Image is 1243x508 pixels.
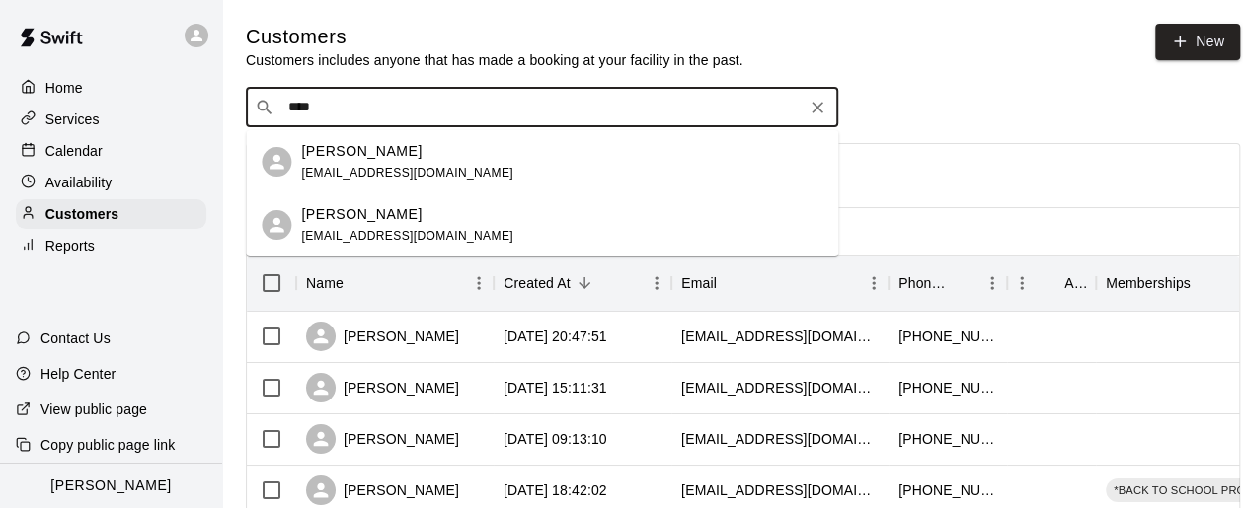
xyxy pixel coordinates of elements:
div: Name [306,255,344,311]
div: +15183127292 [898,378,997,398]
div: Name [296,255,494,311]
p: Availability [45,173,113,192]
p: Reports [45,236,95,255]
p: View public page [40,399,147,419]
p: Help Center [40,364,116,384]
button: Sort [571,269,598,297]
div: Email [671,255,889,311]
div: mariaorsino@gmail.com [681,378,879,398]
div: Age [1007,255,1096,311]
button: Menu [464,268,494,298]
p: [PERSON_NAME] [50,475,171,496]
button: Sort [950,269,977,297]
div: taniamartzolf@gmail.com [681,480,879,500]
div: 2025-09-04 18:42:02 [504,480,607,500]
div: John Mambretti [262,210,291,240]
div: tjforness@gmail.com [681,327,879,346]
p: Services [45,109,100,129]
h5: Customers [246,24,743,50]
div: Memberships [1106,255,1191,311]
p: [PERSON_NAME] [301,204,422,225]
a: Calendar [16,136,206,166]
div: Mark Mambretti [262,147,291,177]
a: Customers [16,199,206,229]
button: Menu [1007,268,1037,298]
span: [EMAIL_ADDRESS][DOMAIN_NAME] [301,166,513,180]
p: Copy public page link [40,435,175,455]
div: [PERSON_NAME] [306,424,459,454]
p: Customers [45,204,118,224]
div: 2025-09-05 09:13:10 [504,429,607,449]
a: Services [16,105,206,134]
div: [PERSON_NAME] [306,475,459,505]
div: Phone Number [889,255,1007,311]
button: Menu [859,268,889,298]
p: Customers includes anyone that has made a booking at your facility in the past. [246,50,743,70]
span: [EMAIL_ADDRESS][DOMAIN_NAME] [301,229,513,243]
p: [PERSON_NAME] [301,141,422,162]
button: Sort [344,269,371,297]
div: Phone Number [898,255,950,311]
p: Home [45,78,83,98]
a: Availability [16,168,206,197]
button: Sort [717,269,744,297]
button: Menu [977,268,1007,298]
div: +17164791759 [898,480,997,500]
div: 2025-09-05 15:11:31 [504,378,607,398]
div: Created At [504,255,571,311]
div: +17165668220 [898,327,997,346]
div: 2025-09-06 20:47:51 [504,327,607,346]
div: Search customers by name or email [246,88,838,127]
a: New [1155,24,1240,60]
div: amyemahoney@gmail.com [681,429,879,449]
p: Contact Us [40,328,111,348]
div: Email [681,255,717,311]
p: Calendar [45,141,103,161]
button: Sort [1037,269,1064,297]
div: [PERSON_NAME] [306,322,459,351]
div: Age [1064,255,1086,311]
div: +17169949654 [898,429,997,449]
a: Home [16,73,206,103]
div: [PERSON_NAME] [306,373,459,402]
div: Created At [494,255,671,311]
button: Menu [642,268,671,298]
button: Sort [1191,269,1218,297]
a: Reports [16,231,206,260]
button: Clear [804,94,831,121]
